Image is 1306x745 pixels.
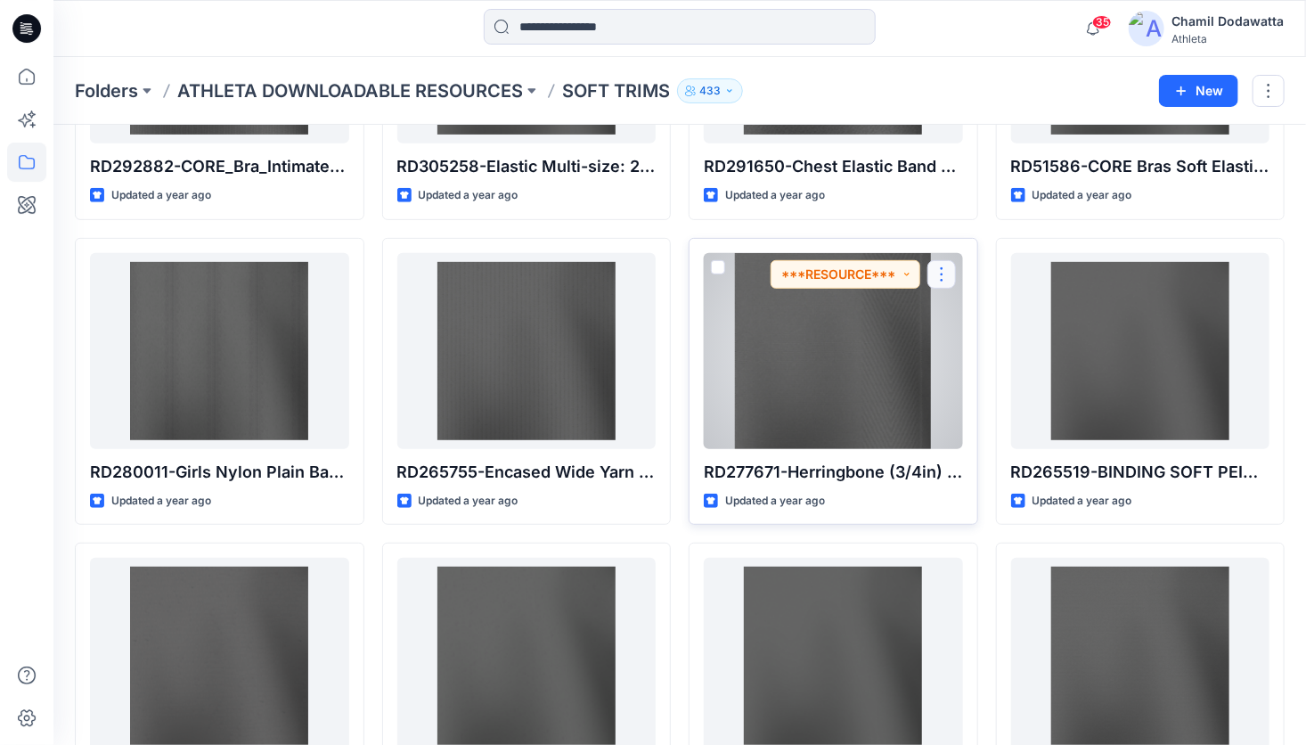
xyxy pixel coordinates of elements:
a: ATHLETA DOWNLOADABLE RESOURCES [177,78,523,103]
img: avatar [1129,11,1164,46]
p: Updated a year ago [111,186,211,205]
a: Folders [75,78,138,103]
div: Chamil Dodawatta [1171,11,1284,32]
p: Updated a year ago [111,492,211,511]
p: Updated a year ago [419,492,518,511]
p: SOFT TRIMS [562,78,670,103]
p: RD265755-Encased Wide Yarn Dye Elastic Thin Medium/Low Modulus MULTI SIZE-3.5/4.25/2.5/3.25in inc... [397,460,657,485]
a: RD265755-Encased Wide Yarn Dye Elastic Thin Medium/Low Modulus MULTI SIZE-3.5/4.25/2.5/3.25in inc... [397,253,657,449]
a: RD265519-BINDING SOFT PEICE DYE ELASTIC(61POLYAMIDE 39ELASTANE)(Approved) ARTICLE: SW90133/7.5mm ... [1011,253,1270,449]
p: RD277671-Herringbone (3/4in) Solid Elastic Multi Size:44mm/51mm/57mm/64mm/70mm/76mm/83mm (Pioneer... [704,460,963,485]
p: RD305258-Elastic Multi-size: 20mm /25mm (Stretchline)(Approved) [397,154,657,179]
a: RD277671-Herringbone (3/4in) Solid Elastic Multi Size:44mm/51mm/57mm/64mm/70mm/76mm/83mm (Pioneer... [704,253,963,449]
p: Updated a year ago [419,186,518,205]
div: Athleta [1171,32,1284,45]
p: RD265519-BINDING SOFT PEICE DYE ELASTIC(61POLYAMIDE 39ELASTANE)(Approved) ARTICLE: SW90133/7.5mm ... [1011,460,1270,485]
p: Updated a year ago [1033,186,1132,205]
p: Updated a year ago [725,492,825,511]
p: RD51586-CORE Bras Soft Elastic MULTI SIZE: 6/8/10/12/14/16mm(New Horizon)(Approved)(Select Size i... [1011,154,1270,179]
p: 433 [699,81,721,101]
p: RD291650-Chest Elastic Band 30mm (Stretchline)(Approved) [704,154,963,179]
button: 433 [677,78,743,103]
a: RD280011-Girls Nylon Plain Back Neck Elastic ONE SIZE:3/8in/10mm(New Horizon)(Approved) [90,253,349,449]
span: 35 [1092,15,1112,29]
button: New [1159,75,1238,107]
p: RD292882-CORE_Bra_Intimates_Insert_Elastic_for_Straps_MULTI_SIZE_10mm_16mm(Stretchline) [90,154,349,179]
p: Updated a year ago [1033,492,1132,511]
p: RD280011-Girls Nylon Plain Back Neck Elastic ONE SIZE:3/8in/10mm(New Horizon)(Approved) [90,460,349,485]
p: Updated a year ago [725,186,825,205]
